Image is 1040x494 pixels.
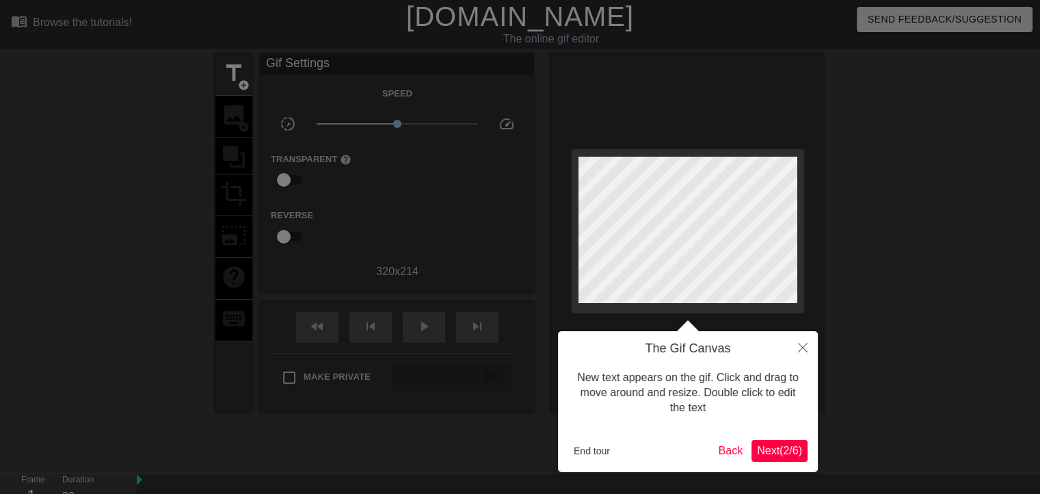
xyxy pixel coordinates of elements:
[568,441,615,461] button: End tour
[568,341,808,356] h4: The Gif Canvas
[757,445,802,456] span: Next ( 2 / 6 )
[788,331,818,363] button: Close
[751,440,808,462] button: Next
[713,440,749,462] button: Back
[568,356,808,430] div: New text appears on the gif. Click and drag to move around and resize. Double click to edit the text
